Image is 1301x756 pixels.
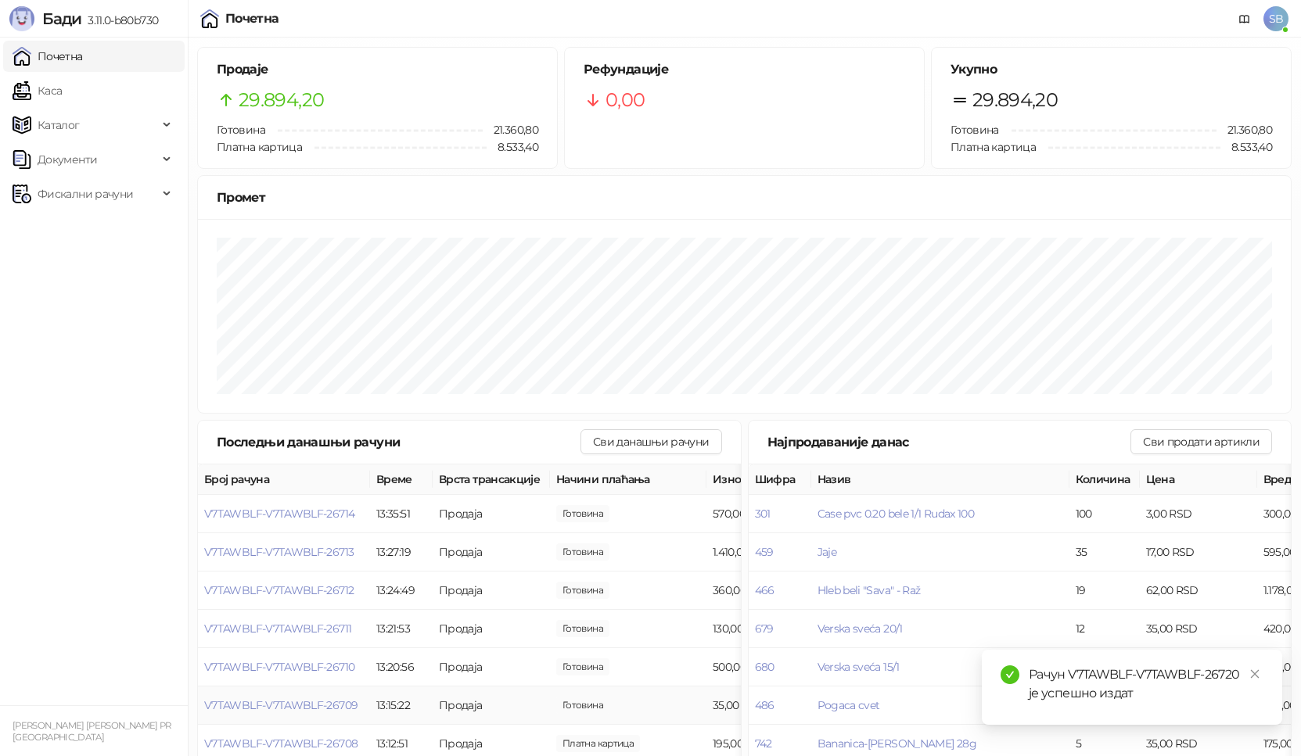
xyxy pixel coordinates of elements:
span: Бади [42,9,81,28]
button: Verska sveća 15/1 [818,660,900,674]
button: Bananica-[PERSON_NAME] 28g [818,736,976,751]
td: 13:35:51 [370,495,433,533]
button: V7TAWBLF-V7TAWBLF-26712 [204,583,354,597]
a: Документација [1232,6,1257,31]
a: Почетна [13,41,83,72]
td: 130,00 RSD [706,610,824,648]
button: 742 [755,736,772,751]
button: V7TAWBLF-V7TAWBLF-26708 [204,736,358,751]
div: Рачун V7TAWBLF-V7TAWBLF-26720 је успешно издат [1029,665,1263,703]
td: 62,00 RSD [1140,571,1257,610]
th: Износ [706,464,824,495]
button: Сви продати артикли [1130,429,1272,454]
td: 17,00 RSD [1140,533,1257,571]
button: V7TAWBLF-V7TAWBLF-26714 [204,507,354,521]
td: 100 [1069,495,1140,533]
span: 35,00 [556,697,609,714]
a: Каса [13,75,62,106]
span: 29.894,20 [239,85,324,115]
button: V7TAWBLF-V7TAWBLF-26710 [204,660,354,674]
td: 570,00 RSD [706,495,824,533]
td: 500,00 RSD [706,648,824,686]
button: 466 [755,583,774,597]
span: 29.894,20 [972,85,1058,115]
span: 8.533,40 [487,138,538,156]
span: 570,00 [556,505,609,522]
td: 3,00 RSD [1140,495,1257,533]
span: check-circle [1001,665,1019,684]
th: Број рачуна [198,464,370,495]
td: 13:27:19 [370,533,433,571]
h5: Укупно [951,60,1272,79]
a: Close [1246,665,1263,683]
td: 13:21:53 [370,610,433,648]
td: 19 [1069,571,1140,610]
button: Hleb beli "Sava" - Raž [818,583,921,597]
div: Промет [217,188,1272,207]
td: 13:24:49 [370,571,433,610]
div: Почетна [225,13,279,25]
td: 35 [1069,533,1140,571]
span: 3.11.0-b80b730 [81,13,158,27]
span: Case pvc 0.20 bele 1/1 Rudax 100 [818,507,975,521]
h5: Рефундације [584,60,905,79]
div: Последњи данашњи рачуни [217,432,580,452]
span: 130,00 [556,620,609,637]
span: Документи [38,144,97,175]
span: 8.533,40 [1220,138,1272,156]
span: 1.410,00 [556,543,609,561]
span: 0,00 [606,85,645,115]
button: Сви данашњи рачуни [580,429,721,454]
td: 1.410,00 RSD [706,533,824,571]
button: V7TAWBLF-V7TAWBLF-26709 [204,698,358,712]
td: 13:15:22 [370,686,433,725]
th: Време [370,464,433,495]
button: 679 [755,622,774,636]
span: close [1249,668,1260,679]
td: Продаја [433,495,550,533]
td: 35,00 RSD [1140,610,1257,648]
button: Jaje [818,545,836,559]
span: 21.360,80 [483,121,538,138]
button: V7TAWBLF-V7TAWBLF-26713 [204,545,354,559]
h5: Продаје [217,60,538,79]
span: 21.360,80 [1217,121,1272,138]
span: Каталог [38,109,80,141]
th: Количина [1069,464,1140,495]
span: Готовина [217,123,265,137]
th: Начини плаћања [550,464,706,495]
td: 360,00 RSD [706,571,824,610]
button: 486 [755,698,774,712]
button: 680 [755,660,774,674]
span: Verska sveća 20/1 [818,622,903,636]
span: SB [1263,6,1288,31]
button: V7TAWBLF-V7TAWBLF-26711 [204,622,351,636]
td: Продаја [433,648,550,686]
td: Продаја [433,533,550,571]
td: 45,00 RSD [1140,648,1257,686]
span: 195,00 [556,735,640,752]
td: Продаја [433,686,550,725]
td: Продаја [433,610,550,648]
img: Logo [9,6,34,31]
small: [PERSON_NAME] [PERSON_NAME] PR [GEOGRAPHIC_DATA] [13,720,171,743]
th: Врста трансакције [433,464,550,495]
span: Фискални рачуни [38,178,133,210]
span: Платна картица [951,140,1036,154]
button: 301 [755,507,771,521]
td: 12 [1069,610,1140,648]
td: 10 [1069,648,1140,686]
th: Цена [1140,464,1257,495]
span: Pogaca cvet [818,698,880,712]
th: Назив [811,464,1069,495]
th: Шифра [749,464,811,495]
span: 360,00 [556,582,609,599]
